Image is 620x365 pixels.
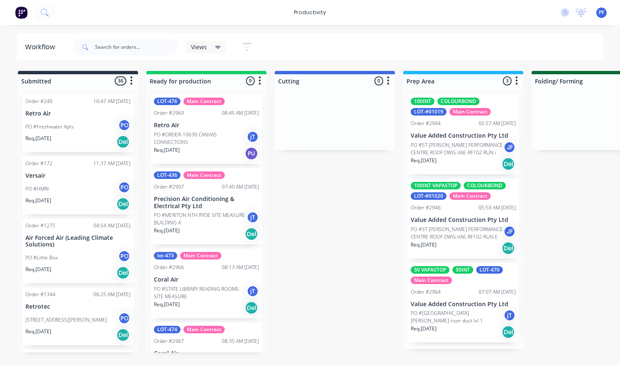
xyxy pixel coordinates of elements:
div: Order #1344 [25,291,55,298]
div: 07:07 AM [DATE] [479,288,516,296]
p: Req. [DATE] [154,227,180,234]
div: Order #17211:37 AM [DATE]VersairPO #HMRIPOReq.[DATE]Del [22,156,134,214]
div: 50 VAPASTOP [411,266,449,274]
p: Req. [DATE] [154,146,180,154]
p: Versair [25,172,131,179]
p: Precision Air Conditioning & Electrical Pty Ltd [154,196,259,210]
p: Req. [DATE] [25,197,51,204]
div: 08:13 AM [DATE] [222,264,259,271]
div: Del [245,301,258,315]
div: 08:45 AM [DATE] [222,109,259,117]
div: 100INT [411,98,434,105]
div: Main Contract [449,108,491,116]
div: Workflow [25,42,59,52]
p: PO #[GEOGRAPHIC_DATA][PERSON_NAME] riser duct lvl 1 [411,310,503,325]
span: Views [191,43,207,51]
p: PO #ST [PERSON_NAME] PERFORMANCE CENTRE ROOF DWG-VAE-RF102 RUN E [411,226,503,241]
p: PO #STATE LIBRARY READING ROOMS SITE MEASURE [154,285,246,300]
div: JF [503,141,516,154]
div: 05:59 AM [DATE] [479,204,516,211]
div: Del [116,197,130,211]
div: 50INT [452,266,473,274]
p: Value Added Construction Pty Ltd [411,301,516,308]
div: 11:37 AM [DATE] [93,160,131,167]
p: [STREET_ADDRESS][PERSON_NAME] [25,316,107,324]
div: Order #240 [25,98,53,105]
div: jT [503,309,516,322]
p: PO #ST [PERSON_NAME] PERFORMANCE CENTRE ROOF DWG-VAE-RF102 RUN i [411,141,503,156]
div: Del [245,227,258,241]
div: LOT-436Main ContractOrder #290707:40 AM [DATE]Precision Air Conditioning & Electrical Pty LtdPO #... [151,168,262,245]
div: Del [502,325,515,339]
img: Factory [15,6,28,19]
div: Order #127504:54 AM [DATE]Air Forced Air (Leading Climate Solutions)PO #Little BoxPOReq.[DATE]Del [22,219,134,284]
p: Req. [DATE] [25,135,51,142]
div: Order #2967 [154,337,184,345]
div: COLOURBOND [437,98,479,105]
div: PO [118,181,131,194]
div: LOT-476 [154,98,181,105]
div: COLOURBOND [464,182,506,189]
div: 05:57 AM [DATE] [479,120,516,127]
div: Main Contract [183,326,225,333]
p: Coral Air [154,350,259,357]
p: PO #Little Box [25,254,58,262]
div: jT [246,131,259,143]
div: Order #2969 [154,109,184,117]
div: LOT-470 [476,266,503,274]
div: LOT-436 [154,171,181,179]
p: Coral Air [154,276,259,283]
span: PF [599,9,604,16]
p: PO #ORDER-10630 CANVAS CONNECTIONS [154,131,246,146]
p: Req. [DATE] [411,157,437,164]
div: 07:40 AM [DATE] [222,183,259,191]
div: lot-473 [154,252,177,259]
div: lot-473Main ContractOrder #296608:13 AM [DATE]Coral AirPO #STATE LIBRARY READING ROOMS SITE MEASU... [151,249,262,318]
p: PO #MERITON NTH RYDE SITE MEASURE BUILDING A [154,211,246,227]
p: Value Added Construction Pty Ltd [411,132,516,139]
p: Req. [DATE] [411,241,437,249]
p: Value Added Construction Pty Ltd [411,216,516,224]
div: 10:47 AM [DATE] [93,98,131,105]
div: Order #172 [25,160,53,167]
div: Main Contract [180,252,221,259]
div: Del [502,157,515,171]
div: PO [118,250,131,262]
div: 100INTCOLOURBONDLOT-#01019Main ContractOrder #294405:57 AM [DATE]Value Added Construction Pty Ltd... [407,94,519,174]
p: Air Forced Air (Leading Climate Solutions) [25,234,131,249]
div: Order #2944 [411,120,441,127]
div: Main Contract [411,277,452,284]
div: PU [245,147,258,160]
div: jT [246,285,259,297]
div: LOT-#01020 [411,192,447,200]
div: Order #2946 [411,204,441,211]
div: 50 VAPASTOP50INTLOT-470Main ContractOrder #296407:07 AM [DATE]Value Added Construction Pty LtdPO ... [407,263,519,343]
div: Order #2966 [154,264,184,271]
p: PO #Freshwater Apts [25,123,74,131]
div: LOT-476Main ContractOrder #296908:45 AM [DATE]Retro AirPO #ORDER-10630 CANVAS CONNECTIONSjTReq.[D... [151,94,262,164]
p: PO #HMRI [25,185,49,193]
div: 100INT VAPASTOP [411,182,461,189]
div: Order #24010:47 AM [DATE]Retro AirPO #Freshwater AptsPOReq.[DATE]Del [22,94,134,152]
div: Order #1275 [25,222,55,229]
p: Req. [DATE] [154,301,180,308]
div: productivity [290,6,330,19]
div: 08:35 AM [DATE] [222,337,259,345]
p: Req. [DATE] [25,328,51,335]
div: Order #2907 [154,183,184,191]
div: Del [116,135,130,149]
div: PO [118,119,131,131]
div: Order #2964 [411,288,441,296]
div: Del [116,328,130,342]
div: 04:54 AM [DATE] [93,222,131,229]
div: 100INT VAPASTOPCOLOURBONDLOT-#01020Main ContractOrder #294605:59 AM [DATE]Value Added Constructio... [407,179,519,259]
div: Main Contract [183,98,225,105]
div: Del [116,266,130,279]
div: jT [246,211,259,224]
div: Order #134406:25 AM [DATE]Retrotec[STREET_ADDRESS][PERSON_NAME]POReq.[DATE]Del [22,287,134,345]
div: LOT-#01019 [411,108,447,116]
p: Retro Air [25,110,131,117]
p: Retro Air [154,122,259,129]
p: Req. [DATE] [25,266,51,273]
div: Main Contract [183,171,225,179]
